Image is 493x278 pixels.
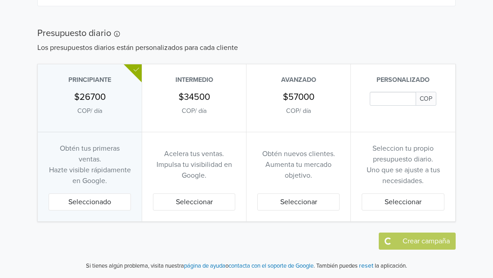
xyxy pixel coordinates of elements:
button: Seleccionar [257,193,340,211]
p: Aumenta tu mercado objetivo. [257,159,340,181]
p: Hazte visible rápidamente en Google. [49,165,131,186]
p: COP / día [286,106,311,116]
button: reset [359,260,373,271]
span: COP [416,92,436,106]
p: Intermedio [153,75,235,85]
a: página de ayuda [184,262,225,269]
button: Seleccionar [153,193,235,211]
p: Uno que se ajuste a tus necesidades. [362,165,444,186]
p: Acelera tus ventas. [164,148,224,159]
h5: Presupuesto diario [37,28,456,39]
p: Obtén tus primeras ventas. [49,143,131,165]
p: Obtén nuevos clientes. [262,148,335,159]
p: Principiante [49,75,131,85]
p: Si tienes algún problema, visita nuestra o . [86,262,315,271]
h5: $34500 [179,92,210,103]
button: Seleccionar [362,193,444,211]
h5: $57000 [283,92,314,103]
p: Avanzado [257,75,340,85]
a: contacta con el soporte de Google [229,262,314,269]
input: Daily Custom Budget [370,92,416,106]
p: También puedes la aplicación. [315,260,407,271]
p: COP / día [182,106,207,116]
p: Personalizado [362,75,444,85]
p: COP / día [77,106,103,116]
p: Los presupuestos diarios están personalizados para cada cliente [37,42,456,53]
p: Seleccion tu propio presupuesto diario. [362,143,444,165]
p: Impulsa tu visibilidad en Google. [153,159,235,181]
h5: $26700 [74,92,106,103]
button: Seleccionado [49,193,131,211]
